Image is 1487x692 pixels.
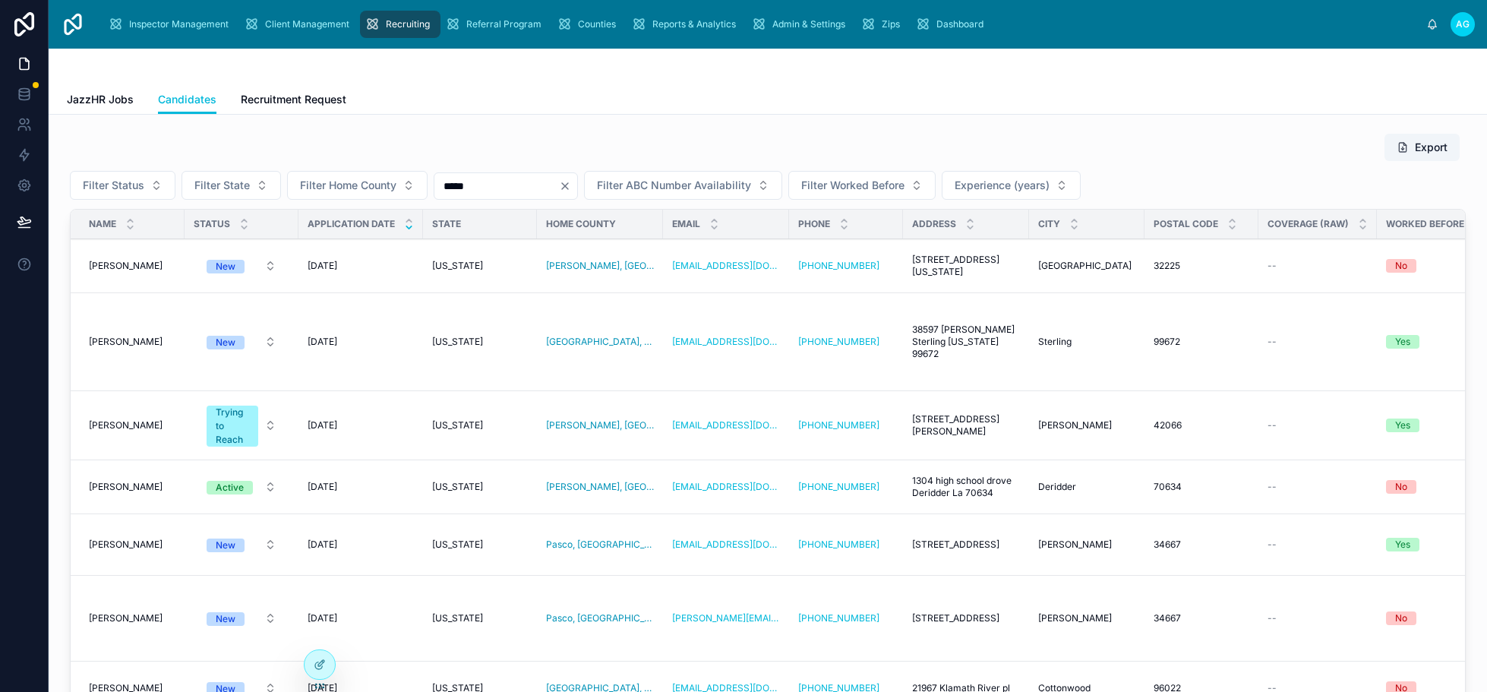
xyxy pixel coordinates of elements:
[1395,611,1407,625] div: No
[798,419,894,431] a: [PHONE_NUMBER]
[546,218,616,230] span: Home County
[89,336,175,348] a: [PERSON_NAME]
[672,260,780,272] a: [EMAIL_ADDRESS][DOMAIN_NAME]
[432,481,483,493] span: [US_STATE]
[89,336,163,348] span: [PERSON_NAME]
[360,11,440,38] a: Recruiting
[308,419,337,431] span: [DATE]
[1268,481,1368,493] a: --
[546,539,654,551] a: Pasco, [GEOGRAPHIC_DATA]
[584,171,782,200] button: Select Button
[912,324,1020,360] span: 38597 [PERSON_NAME] Sterling [US_STATE] 99672
[194,218,230,230] span: Status
[912,539,999,551] span: [STREET_ADDRESS]
[627,11,747,38] a: Reports & Analytics
[912,254,1020,278] a: [STREET_ADDRESS][US_STATE]
[1038,218,1060,230] span: City
[672,419,780,431] a: [EMAIL_ADDRESS][DOMAIN_NAME]
[103,11,239,38] a: Inspector Management
[265,18,349,30] span: Client Management
[882,18,900,30] span: Zips
[546,612,654,624] a: Pasco, [GEOGRAPHIC_DATA]
[546,260,654,272] a: [PERSON_NAME], [GEOGRAPHIC_DATA]
[1456,18,1470,30] span: AG
[1038,539,1135,551] a: [PERSON_NAME]
[287,171,428,200] button: Select Button
[546,481,654,493] a: [PERSON_NAME], [GEOGRAPHIC_DATA]
[912,612,999,624] span: [STREET_ADDRESS]
[1038,419,1112,431] span: [PERSON_NAME]
[194,397,289,453] a: Select Button
[1038,260,1132,272] span: [GEOGRAPHIC_DATA]
[1395,335,1410,349] div: Yes
[912,475,1020,499] span: 1304 high school drove Deridder La 70634
[546,336,654,348] a: [GEOGRAPHIC_DATA], [GEOGRAPHIC_DATA]
[432,481,528,493] a: [US_STATE]
[672,218,700,230] span: Email
[672,539,780,551] a: [EMAIL_ADDRESS][DOMAIN_NAME]
[936,18,983,30] span: Dashboard
[194,530,289,559] a: Select Button
[89,481,163,493] span: [PERSON_NAME]
[83,178,144,193] span: Filter Status
[798,481,894,493] a: [PHONE_NUMBER]
[559,180,577,192] button: Clear
[747,11,856,38] a: Admin & Settings
[1154,260,1180,272] span: 32225
[1386,538,1483,551] a: Yes
[216,612,235,626] div: New
[1386,218,1464,230] span: Worked Before
[432,218,461,230] span: State
[798,260,894,272] a: [PHONE_NUMBER]
[1384,134,1460,161] button: Export
[1038,612,1135,624] a: [PERSON_NAME]
[308,539,414,551] a: [DATE]
[798,612,879,624] a: [PHONE_NUMBER]
[61,12,85,36] img: App logo
[432,539,483,551] span: [US_STATE]
[672,336,780,348] a: [EMAIL_ADDRESS][DOMAIN_NAME]
[241,86,346,116] a: Recruitment Request
[194,328,289,355] button: Select Button
[1154,419,1182,431] span: 42066
[911,11,994,38] a: Dashboard
[182,171,281,200] button: Select Button
[856,11,911,38] a: Zips
[1386,480,1483,494] a: No
[432,260,483,272] span: [US_STATE]
[216,481,244,495] div: Active
[432,419,483,431] span: [US_STATE]
[798,612,894,624] a: [PHONE_NUMBER]
[1268,612,1368,624] a: --
[89,419,163,431] span: [PERSON_NAME]
[912,539,1020,551] a: [STREET_ADDRESS]
[1268,539,1368,551] a: --
[308,419,414,431] a: [DATE]
[440,11,552,38] a: Referral Program
[194,531,289,558] button: Select Button
[194,252,289,280] button: Select Button
[798,218,830,230] span: Phone
[194,398,289,453] button: Select Button
[194,472,289,501] a: Select Button
[1386,611,1483,625] a: No
[194,251,289,280] a: Select Button
[1268,539,1277,551] span: --
[89,260,175,272] a: [PERSON_NAME]
[216,406,249,447] div: Trying to Reach
[1268,218,1349,230] span: Coverage (Raw)
[1154,539,1181,551] span: 34667
[546,419,654,431] a: [PERSON_NAME], [GEOGRAPHIC_DATA]
[1154,218,1218,230] span: Postal Code
[1038,260,1135,272] a: [GEOGRAPHIC_DATA]
[308,481,414,493] a: [DATE]
[798,419,879,431] a: [PHONE_NUMBER]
